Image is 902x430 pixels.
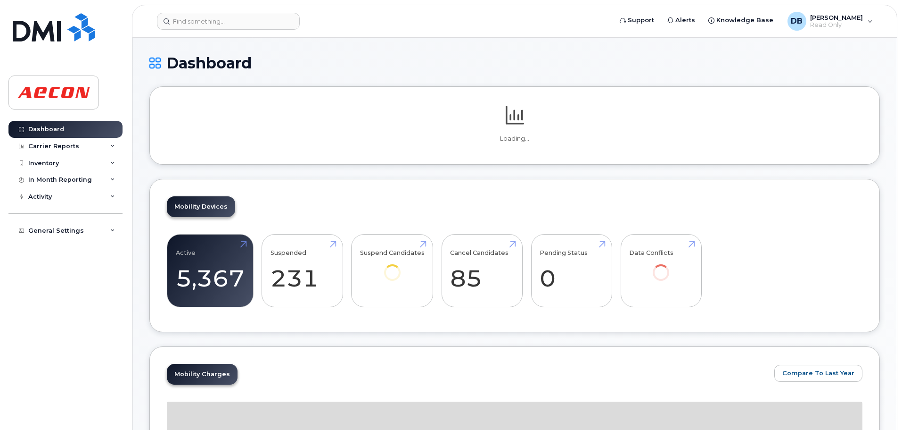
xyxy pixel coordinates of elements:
a: Cancel Candidates 85 [450,240,514,302]
button: Compare To Last Year [774,365,862,382]
a: Suspend Candidates [360,240,425,294]
a: Mobility Charges [167,364,238,385]
p: Loading... [167,135,862,143]
h1: Dashboard [149,55,880,71]
span: Compare To Last Year [782,369,854,378]
a: Suspended 231 [271,240,334,302]
a: Pending Status 0 [540,240,603,302]
a: Active 5,367 [176,240,245,302]
a: Data Conflicts [629,240,693,294]
a: Mobility Devices [167,196,235,217]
